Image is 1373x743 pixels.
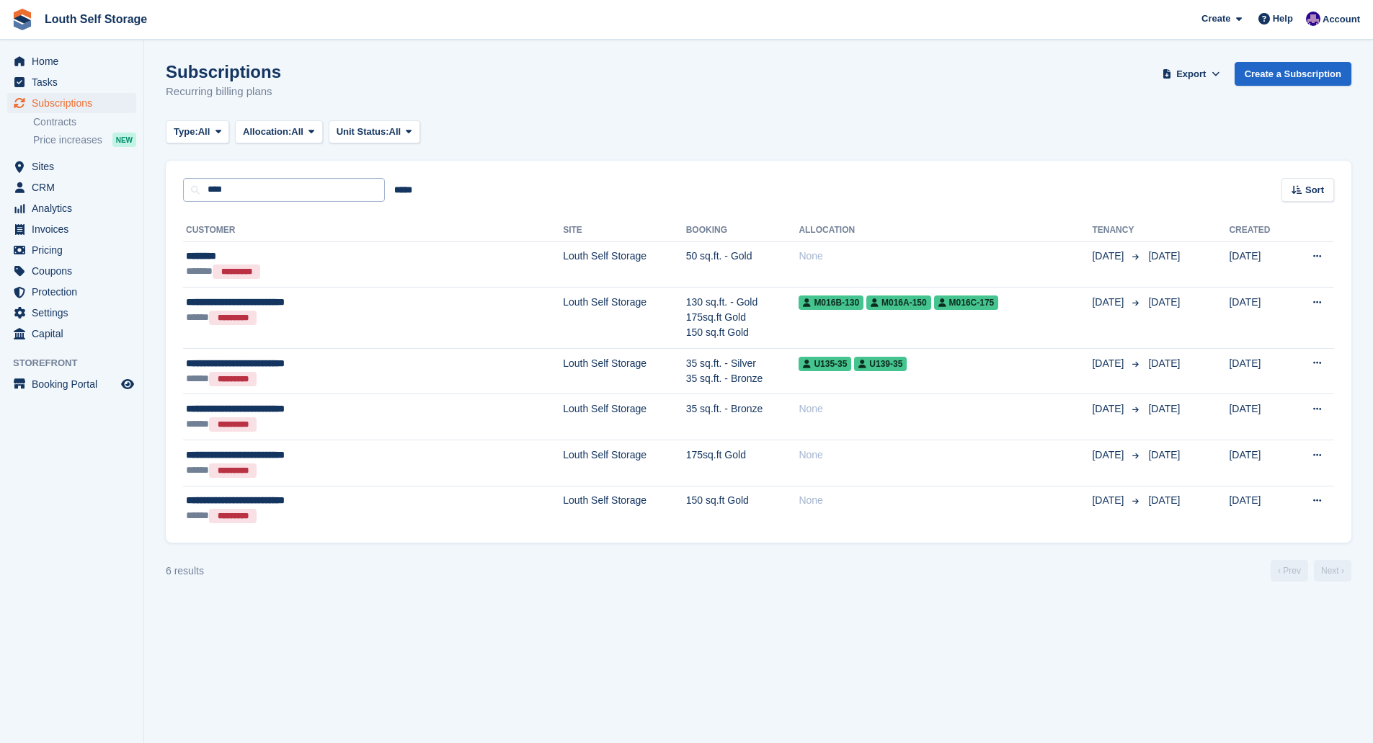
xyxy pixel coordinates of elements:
td: Louth Self Storage [563,486,686,531]
td: 50 sq.ft. - Gold [686,241,799,288]
span: Storefront [13,356,143,370]
span: Allocation: [243,125,291,139]
nav: Page [1268,560,1354,582]
span: [DATE] [1092,249,1127,264]
span: [DATE] [1148,250,1180,262]
div: None [799,401,1092,417]
span: Home [32,51,118,71]
th: Customer [183,219,563,242]
a: menu [7,324,136,344]
th: Site [563,219,686,242]
td: [DATE] [1229,288,1289,349]
span: Sites [32,156,118,177]
a: menu [7,282,136,302]
td: 35 sq.ft. - Silver 35 sq.ft. - Bronze [686,348,799,394]
span: All [389,125,401,139]
div: None [799,249,1092,264]
td: 35 sq.ft. - Bronze [686,394,799,440]
h1: Subscriptions [166,62,281,81]
th: Created [1229,219,1289,242]
button: Export [1160,62,1223,86]
a: Previous [1271,560,1308,582]
span: Capital [32,324,118,344]
th: Allocation [799,219,1092,242]
span: Protection [32,282,118,302]
span: Account [1323,12,1360,27]
span: Type: [174,125,198,139]
td: Louth Self Storage [563,288,686,349]
span: [DATE] [1148,357,1180,369]
a: menu [7,261,136,281]
span: Subscriptions [32,93,118,113]
a: menu [7,51,136,71]
div: None [799,448,1092,463]
a: menu [7,219,136,239]
p: Recurring billing plans [166,84,281,100]
td: [DATE] [1229,348,1289,394]
span: [DATE] [1092,448,1127,463]
span: Help [1273,12,1293,26]
span: [DATE] [1148,449,1180,461]
span: [DATE] [1092,401,1127,417]
span: M016C-175 [934,295,999,310]
a: menu [7,198,136,218]
span: Analytics [32,198,118,218]
div: NEW [112,133,136,147]
span: [DATE] [1092,356,1127,371]
span: Booking Portal [32,374,118,394]
span: M016B-130 [799,295,863,310]
span: M016A-150 [866,295,931,310]
span: [DATE] [1092,493,1127,508]
span: Sort [1305,183,1324,197]
span: All [198,125,210,139]
div: None [799,493,1092,508]
td: [DATE] [1229,486,1289,531]
td: [DATE] [1229,241,1289,288]
span: Price increases [33,133,102,147]
td: Louth Self Storage [563,440,686,486]
a: Louth Self Storage [39,7,153,31]
a: Next [1314,560,1351,582]
img: stora-icon-8386f47178a22dfd0bd8f6a31ec36ba5ce8667c1dd55bd0f319d3a0aa187defe.svg [12,9,33,30]
a: menu [7,93,136,113]
a: menu [7,72,136,92]
a: Price increases NEW [33,132,136,148]
td: 130 sq.ft. - Gold 175sq.ft Gold 150 sq.ft Gold [686,288,799,349]
td: [DATE] [1229,440,1289,486]
a: menu [7,374,136,394]
span: Coupons [32,261,118,281]
td: Louth Self Storage [563,241,686,288]
td: 175sq.ft Gold [686,440,799,486]
img: Matthew Frith [1306,12,1320,26]
span: [DATE] [1148,403,1180,414]
a: menu [7,156,136,177]
td: 150 sq.ft Gold [686,486,799,531]
div: 6 results [166,564,204,579]
button: Allocation: All [235,120,323,144]
span: Create [1201,12,1230,26]
a: menu [7,303,136,323]
span: Pricing [32,240,118,260]
span: [DATE] [1148,494,1180,506]
span: Unit Status: [337,125,389,139]
button: Unit Status: All [329,120,420,144]
th: Tenancy [1092,219,1142,242]
th: Booking [686,219,799,242]
span: All [291,125,303,139]
a: Contracts [33,115,136,129]
span: Tasks [32,72,118,92]
button: Type: All [166,120,229,144]
span: U139-35 [854,357,907,371]
a: Preview store [119,375,136,393]
span: CRM [32,177,118,197]
a: Create a Subscription [1235,62,1351,86]
td: Louth Self Storage [563,348,686,394]
td: Louth Self Storage [563,394,686,440]
a: menu [7,177,136,197]
span: Settings [32,303,118,323]
td: [DATE] [1229,394,1289,440]
span: [DATE] [1092,295,1127,310]
span: Invoices [32,219,118,239]
span: Export [1176,67,1206,81]
span: [DATE] [1148,296,1180,308]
